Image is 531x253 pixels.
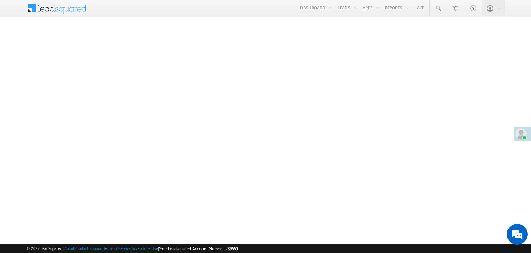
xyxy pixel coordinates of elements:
[75,246,103,251] a: Contact Support
[104,246,131,251] a: Terms of Service
[27,245,238,252] span: © 2025 LeadSquared | | | | |
[159,246,238,251] span: Your Leadsquared Account Number is
[64,246,74,251] a: About
[132,246,158,251] a: Acceptable Use
[227,246,238,251] span: 39660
